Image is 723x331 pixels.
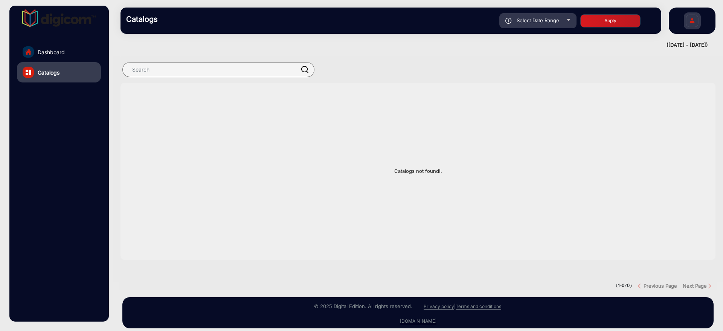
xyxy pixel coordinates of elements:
img: previous button [638,283,644,289]
img: vmg-logo [22,9,96,27]
span: Catalogs not found!. [120,168,715,175]
h3: Catalogs [126,15,232,24]
img: Next button [707,283,712,289]
img: icon [505,18,512,24]
small: © 2025 Digital Edition. All rights reserved. [314,303,412,309]
pre: ( / ) [616,282,632,289]
strong: Previous Page [644,283,677,289]
a: | [454,304,456,309]
span: Catalogs [38,69,59,76]
img: home [25,49,32,55]
img: catalog [26,70,31,75]
button: Apply [580,14,641,27]
input: Search [122,62,314,77]
a: Terms and conditions [456,304,501,310]
strong: 1-0 [618,283,624,288]
span: Dashboard [38,48,65,56]
a: Dashboard [17,42,101,62]
img: Sign%20Up.svg [684,9,700,35]
strong: Next Page [683,283,707,289]
div: ([DATE] - [DATE]) [113,41,708,49]
a: Catalogs [17,62,101,82]
a: [DOMAIN_NAME] [400,318,436,324]
strong: 0 [627,283,630,288]
a: Privacy policy [424,304,454,310]
img: prodSearch.svg [301,66,309,73]
span: Select Date Range [517,17,559,23]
